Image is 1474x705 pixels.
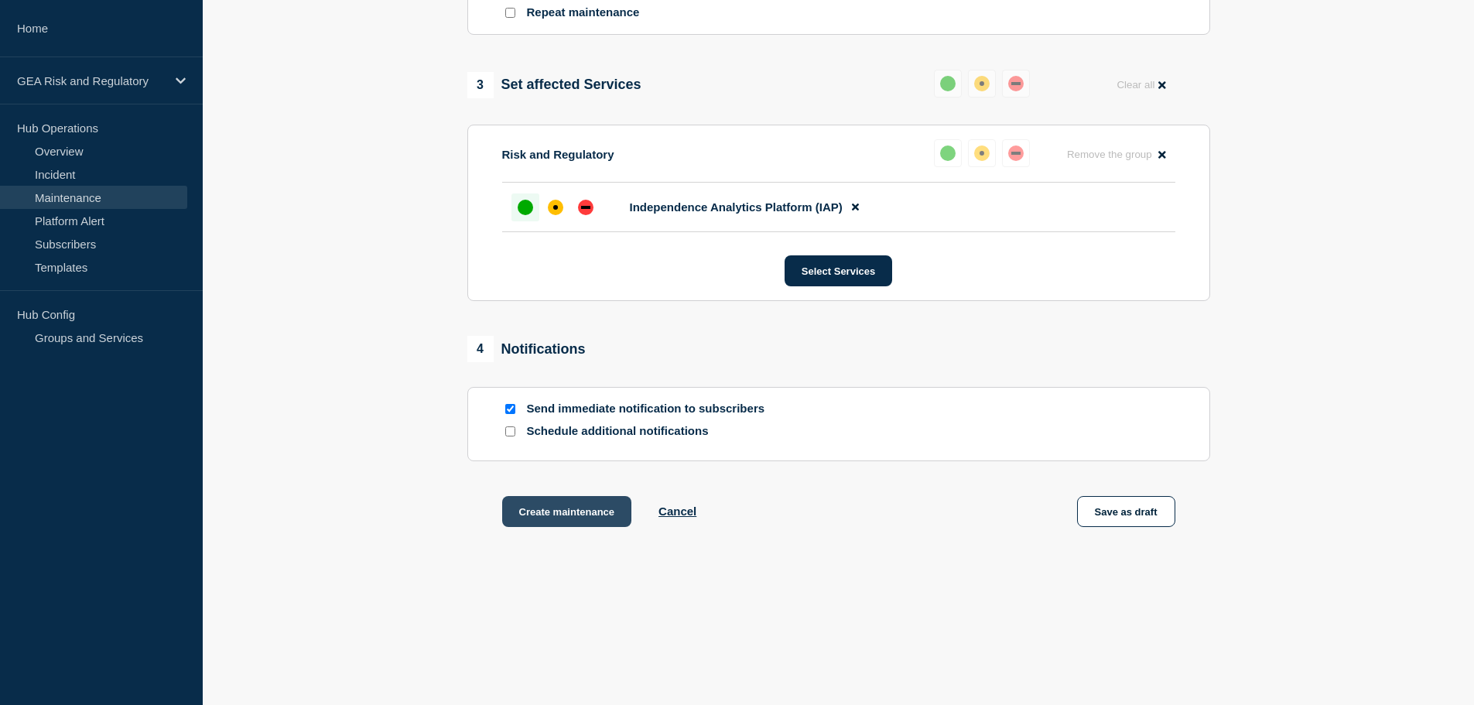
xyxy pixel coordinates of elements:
button: Select Services [785,255,892,286]
div: down [578,200,593,215]
p: GEA Risk and Regulatory [17,74,166,87]
div: down [1008,76,1024,91]
button: affected [968,70,996,98]
span: 3 [467,72,494,98]
button: Remove the group [1058,139,1175,169]
input: Repeat maintenance [505,8,515,18]
button: Clear all [1107,70,1175,100]
span: 4 [467,336,494,362]
p: Send immediate notification to subscribers [527,402,775,416]
button: up [934,139,962,167]
div: up [518,200,533,215]
button: up [934,70,962,98]
div: affected [548,200,563,215]
div: down [1008,145,1024,161]
button: down [1002,70,1030,98]
p: Risk and Regulatory [502,148,614,161]
input: Send immediate notification to subscribers [505,404,515,414]
input: Schedule additional notifications [505,426,515,436]
div: Set affected Services [467,72,641,98]
span: Remove the group [1067,149,1152,160]
div: affected [974,76,990,91]
button: affected [968,139,996,167]
p: Schedule additional notifications [527,424,775,439]
button: Save as draft [1077,496,1175,527]
p: Repeat maintenance [527,5,640,20]
button: Create maintenance [502,496,632,527]
span: Independence Analytics Platform (IAP) [630,200,843,214]
div: up [940,145,956,161]
div: Notifications [467,336,586,362]
div: up [940,76,956,91]
div: affected [974,145,990,161]
button: Cancel [658,505,696,518]
button: down [1002,139,1030,167]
